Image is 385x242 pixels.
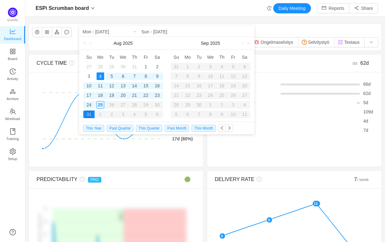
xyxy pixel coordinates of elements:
span: 4 [363,118,366,124]
div: 6 [152,111,163,118]
img: 10303 [254,40,259,45]
div: 17 [85,91,93,99]
div: 23 [153,91,161,99]
span: Dashboard [4,32,21,45]
td: September 26, 2025 [227,91,239,100]
td: September 9, 2025 [193,71,205,81]
div: 26 [106,101,118,109]
th: Thu [216,52,227,62]
a: icon: question-circle [10,229,16,235]
div: 3 [227,101,239,109]
div: 7 [171,72,182,80]
div: 2 [153,63,161,71]
a: Setup [10,149,16,161]
a: Previous month (PageUp) [89,37,94,50]
td: October 3, 2025 [227,100,239,110]
td: September 19, 2025 [227,81,239,91]
td: September 17, 2025 [205,81,216,91]
span: 5 [363,100,366,105]
span: This Month [192,125,215,132]
button: icon: left [218,124,226,132]
div: 9 [216,111,227,118]
td: July 27, 2025 [83,62,95,71]
span: Mo [182,54,193,60]
div: 31 [131,63,138,71]
th: Fri [227,52,239,62]
span: Fr [227,54,239,60]
span: d [363,109,373,114]
button: Selvitystyö [298,37,334,47]
a: Aug [113,37,122,50]
td: October 5, 2025 [171,110,182,119]
div: 25 [216,91,227,99]
img: 10313 [338,40,343,45]
div: 8 [182,72,193,80]
div: 26 [227,91,239,99]
div: 18 [97,91,104,99]
div: 14 [171,82,182,90]
span: Sa [239,54,250,60]
div: 19 [227,82,239,90]
td: August 16, 2025 [152,81,163,91]
td: October 6, 2025 [182,110,193,119]
th: Fri [140,52,152,62]
tspan: 4 [44,207,46,211]
div: 5 [108,72,116,80]
i: icon: history [267,6,272,10]
div: 21 [131,91,138,99]
td: September 23, 2025 [193,91,205,100]
span: Tu [193,54,205,60]
i: icon: question-circle [254,177,262,182]
td: August 15, 2025 [140,81,152,91]
span: Workload [5,112,20,125]
td: September 1, 2025 [95,110,106,119]
div: 30 [193,101,205,109]
div: 1 [142,63,150,71]
span: Sa [152,54,163,60]
div: 7 [193,111,205,118]
td: August 17, 2025 [83,91,95,100]
td: August 24, 2025 [83,100,95,110]
div: 8 [205,111,216,118]
span: CYCLE TIME [37,60,67,66]
td: August 2, 2025 [152,62,163,71]
th: Sat [239,52,250,62]
td: September 28, 2025 [171,100,182,110]
td: September 7, 2025 [171,71,182,81]
img: 10320 [302,40,307,45]
div: 12 [108,82,116,90]
th: Wed [118,52,129,62]
span: 62d [360,60,369,66]
td: October 8, 2025 [205,110,216,119]
td: August 6, 2025 [118,71,129,81]
a: 2025 [209,37,220,50]
div: 17 [205,82,216,90]
div: 23 [193,91,205,99]
td: August 29, 2025 [140,100,152,110]
button: icon: right [226,124,233,132]
div: 2 [216,101,227,109]
div: DELIVERY RATE [215,176,334,183]
td: October 1, 2025 [205,100,216,110]
div: 1 [95,111,106,118]
div: 24 [85,101,93,109]
div: 14 [131,82,138,90]
span: d [363,128,368,133]
span: Tu [106,54,118,60]
td: September 25, 2025 [216,91,227,100]
td: August 20, 2025 [118,91,129,100]
span: 7 [354,177,369,182]
span: Mo [95,54,106,60]
a: 2025 [122,37,133,50]
th: Mon [182,52,193,62]
td: July 31, 2025 [129,62,140,71]
span: 109 [363,109,370,114]
div: 13 [119,82,127,90]
span: We [118,54,129,60]
img: Quantify [8,8,17,17]
div: 27 [118,101,129,109]
div: 30 [119,63,127,71]
div: 31 [171,63,182,71]
div: 6 [119,72,127,80]
div: 4 [129,111,140,118]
